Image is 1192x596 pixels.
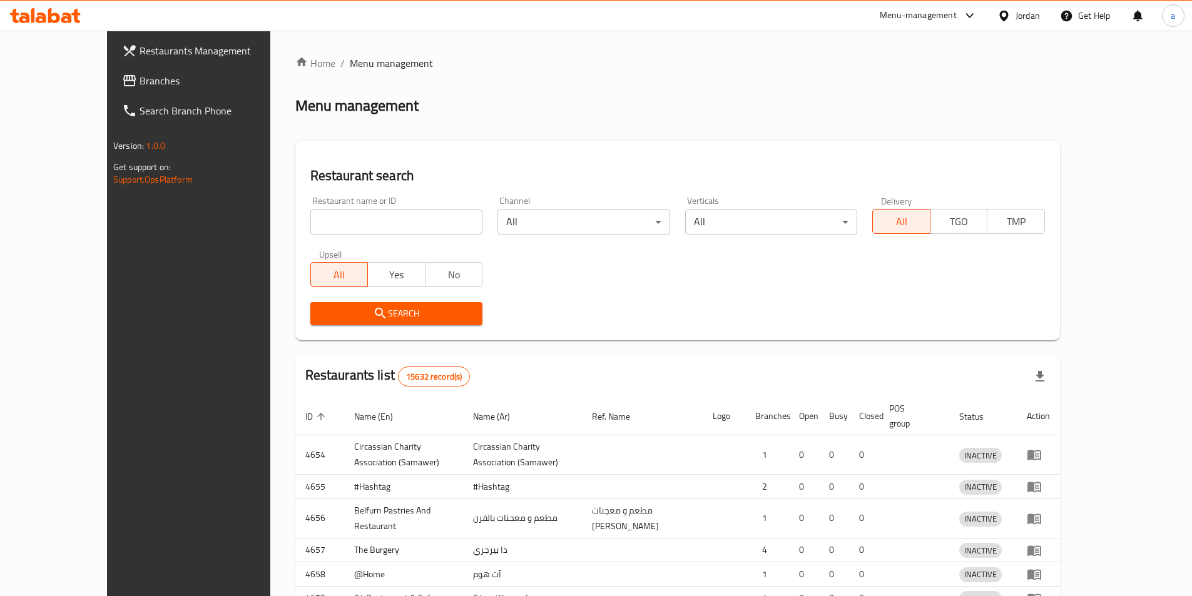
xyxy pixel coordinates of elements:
[930,209,988,234] button: TGO
[959,543,1002,558] span: INACTIVE
[849,498,879,538] td: 0
[344,562,463,587] td: @Home
[872,209,930,234] button: All
[703,397,745,435] th: Logo
[344,498,463,538] td: Belfurn Pastries And Restaurant
[745,562,789,587] td: 1
[582,498,703,538] td: مطعم و معجنات [PERSON_NAME]
[987,209,1045,234] button: TMP
[295,498,344,538] td: 4656
[295,96,419,116] h2: Menu management
[1017,397,1060,435] th: Action
[959,512,1002,527] div: INACTIVE
[819,538,849,562] td: 0
[878,213,925,231] span: All
[819,435,849,475] td: 0
[399,371,469,383] span: 15632 record(s)
[497,210,670,235] div: All
[1027,567,1050,582] div: Menu
[959,480,1002,494] span: INACTIVE
[344,538,463,562] td: The Burgery
[592,409,646,424] span: Ref. Name
[310,166,1045,185] h2: Restaurant search
[112,36,306,66] a: Restaurants Management
[140,43,296,58] span: Restaurants Management
[112,96,306,126] a: Search Branch Phone
[146,138,165,154] span: 1.0.0
[849,397,879,435] th: Closed
[880,8,957,23] div: Menu-management
[959,512,1002,526] span: INACTIVE
[959,409,1000,424] span: Status
[112,66,306,96] a: Branches
[463,538,582,562] td: ذا بيرجري
[373,266,420,284] span: Yes
[889,401,934,431] span: POS group
[789,538,819,562] td: 0
[1016,9,1040,23] div: Jordan
[295,562,344,587] td: 4658
[310,302,483,325] button: Search
[819,498,849,538] td: 0
[463,498,582,538] td: مطعم و معجنات بالفرن
[310,262,369,287] button: All
[1027,479,1050,494] div: Menu
[745,538,789,562] td: 4
[350,56,433,71] span: Menu management
[881,196,912,205] label: Delivery
[305,366,471,386] h2: Restaurants list
[685,210,858,235] div: All
[140,103,296,118] span: Search Branch Phone
[113,159,171,175] span: Get support on:
[398,366,470,386] div: Total records count
[745,397,789,435] th: Branches
[344,435,463,475] td: ​Circassian ​Charity ​Association​ (Samawer)
[819,397,849,435] th: Busy
[745,475,789,499] td: 2
[789,498,819,538] td: 0
[789,475,819,499] td: 0
[789,562,819,587] td: 0
[316,266,364,284] span: All
[340,56,345,71] li: /
[295,475,344,499] td: 4655
[959,480,1002,495] div: INACTIVE
[849,475,879,499] td: 0
[113,138,144,154] span: Version:
[473,409,526,424] span: Name (Ar)
[463,562,582,587] td: آت هوم
[367,262,425,287] button: Yes
[463,475,582,499] td: #Hashtag
[745,498,789,538] td: 1
[1025,361,1055,391] div: Export file
[295,56,335,71] a: Home
[305,409,329,424] span: ID
[789,435,819,475] td: 0
[425,262,483,287] button: No
[295,538,344,562] td: 4657
[849,538,879,562] td: 0
[745,435,789,475] td: 1
[463,435,582,475] td: ​Circassian ​Charity ​Association​ (Samawer)
[295,56,1060,71] nav: breadcrumb
[992,213,1040,231] span: TMP
[295,435,344,475] td: 4654
[789,397,819,435] th: Open
[1027,543,1050,558] div: Menu
[354,409,409,424] span: Name (En)
[959,448,1002,463] span: INACTIVE
[430,266,478,284] span: No
[1027,511,1050,526] div: Menu
[344,475,463,499] td: #Hashtag
[959,567,1002,582] span: INACTIVE
[849,435,879,475] td: 0
[959,543,1002,558] div: INACTIVE
[819,562,849,587] td: 0
[935,213,983,231] span: TGO
[310,210,483,235] input: Search for restaurant name or ID..
[319,250,342,258] label: Upsell
[849,562,879,587] td: 0
[140,73,296,88] span: Branches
